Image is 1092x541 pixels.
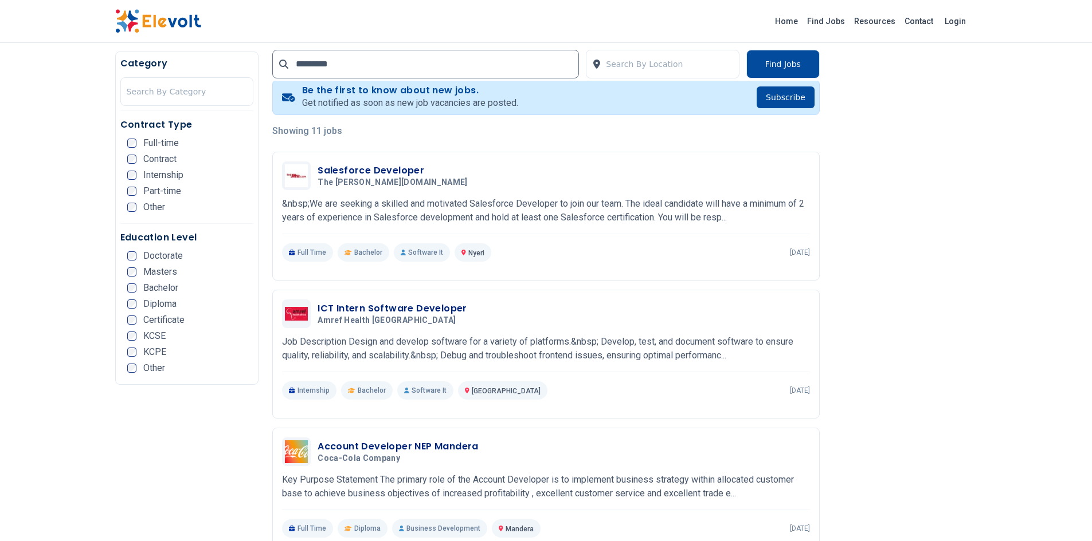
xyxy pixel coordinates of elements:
span: Bachelor [143,283,178,293]
span: Masters [143,267,177,277]
p: Showing 11 jobs [272,124,820,138]
span: Bachelor [354,248,382,257]
input: Part-time [127,187,136,196]
a: Coca-Cola CompanyAccount Developer NEP ManderaCoca-Cola CompanyKey Purpose Statement The primary ... [282,437,810,538]
h4: Be the first to know about new jobs. [302,85,518,96]
img: Amref Health Africa [285,307,308,320]
iframe: Advertisement [833,78,977,422]
img: Elevolt [115,9,201,33]
span: Contract [143,155,177,164]
p: &nbsp;We are seeking a skilled and motivated Salesforce Developer to join our team. The ideal can... [282,197,810,224]
p: Full Time [282,519,333,538]
span: The [PERSON_NAME][DOMAIN_NAME] [318,177,468,188]
input: Full-time [127,139,136,148]
p: Business Development [392,519,487,538]
input: Diploma [127,299,136,309]
h3: Account Developer NEP Mandera [318,440,479,453]
a: Find Jobs [803,12,850,30]
input: Other [127,364,136,373]
p: Job Description Design and develop software for a variety of platforms.&nbsp; Develop, test, and ... [282,335,810,362]
span: KCPE [143,347,166,357]
p: Software It [397,381,453,400]
h3: Salesforce Developer [318,164,472,177]
span: Nyeri [468,249,484,257]
span: Bachelor [358,386,386,395]
h5: Education Level [120,231,254,244]
p: Get notified as soon as new job vacancies are posted. [302,96,518,110]
p: [DATE] [790,248,810,257]
iframe: Chat Widget [1035,486,1092,541]
input: KCPE [127,347,136,357]
span: Other [143,203,165,212]
span: Diploma [354,524,381,533]
span: Mandera [506,525,534,533]
span: Internship [143,171,183,180]
input: Bachelor [127,283,136,293]
h3: ICT Intern Software Developer [318,302,467,315]
p: [DATE] [790,524,810,533]
input: Doctorate [127,251,136,260]
h5: Category [120,57,254,70]
span: Full-time [143,139,179,148]
p: [DATE] [790,386,810,395]
a: Home [770,12,803,30]
span: Diploma [143,299,177,309]
input: Masters [127,267,136,277]
img: The Jitu.com [285,164,308,187]
a: Login [938,10,973,33]
span: Coca-Cola Company [318,453,400,464]
p: Full Time [282,243,333,262]
p: Key Purpose Statement The primary role of the Account Developer is to implement business strategy... [282,473,810,500]
span: Other [143,364,165,373]
a: Contact [900,12,938,30]
h5: Contract Type [120,118,254,132]
p: Software It [394,243,450,262]
span: Doctorate [143,251,183,260]
button: Find Jobs [746,50,820,78]
span: Part-time [143,187,181,196]
span: KCSE [143,331,166,341]
input: Internship [127,171,136,180]
input: KCSE [127,331,136,341]
span: Certificate [143,315,185,325]
img: Coca-Cola Company [285,440,308,463]
a: Resources [850,12,900,30]
a: The Jitu.comSalesforce DeveloperThe [PERSON_NAME][DOMAIN_NAME]&nbsp;We are seeking a skilled and ... [282,161,810,262]
span: [GEOGRAPHIC_DATA] [472,387,541,395]
input: Contract [127,155,136,164]
p: Internship [282,381,336,400]
button: Subscribe [757,86,815,108]
input: Other [127,203,136,212]
input: Certificate [127,315,136,325]
span: Amref Health [GEOGRAPHIC_DATA] [318,315,456,326]
a: Amref Health AfricaICT Intern Software DeveloperAmref Health [GEOGRAPHIC_DATA]Job Description Des... [282,299,810,400]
